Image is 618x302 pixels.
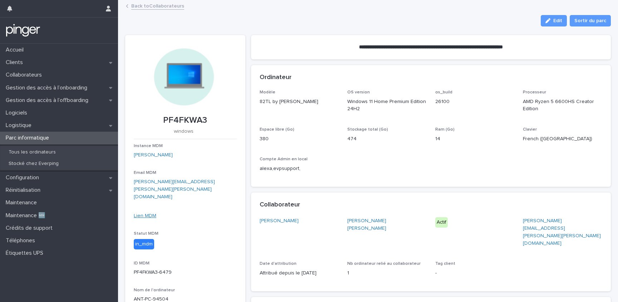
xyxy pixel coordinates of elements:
a: [PERSON_NAME] [134,151,173,159]
p: Accueil [3,47,29,53]
h2: Collaborateur [260,201,300,209]
span: Email MDM [134,171,156,175]
a: [PERSON_NAME] [PERSON_NAME] [347,217,427,232]
span: Tag client [435,262,455,266]
p: Collaborateurs [3,72,48,78]
span: Instance MDM [134,144,163,148]
p: PF4FKWA3-6479 [134,269,237,276]
p: 26100 [435,98,515,106]
p: windows [134,128,234,135]
p: Gestion des accès à l’offboarding [3,97,94,104]
p: Tous les ordinateurs [3,149,62,155]
p: Windows 11 Home Premium Edition 24H2 [347,98,427,113]
a: [PERSON_NAME][EMAIL_ADDRESS][PERSON_NAME][PERSON_NAME][DOMAIN_NAME] [134,179,215,199]
span: ID MDM [134,261,149,266]
span: Compte Admin en local [260,157,308,161]
p: Logistique [3,122,37,129]
p: PF4FKWA3 [134,115,237,126]
span: Espace libre (Go) [260,127,294,132]
a: [PERSON_NAME] [260,217,299,225]
span: Sortir du parc [574,17,606,24]
span: Modèle [260,90,275,94]
p: 380 [260,135,339,143]
p: alexa,evpsupport, [260,165,339,172]
p: Logiciels [3,109,33,116]
span: Statut MDM [134,232,158,236]
p: Étiquettes UPS [3,250,49,257]
p: French ([GEOGRAPHIC_DATA]) [523,135,602,143]
p: Clients [3,59,29,66]
p: Maintenance 🆕 [3,212,51,219]
a: Lien MDM [134,213,156,218]
button: Edit [541,15,567,26]
span: OS version [347,90,370,94]
p: Maintenance [3,199,43,206]
img: mTgBEunGTSyRkCgitkcU [6,23,40,38]
p: Crédits de support [3,225,58,232]
p: 14 [435,135,515,143]
span: Nb ordinateur relié au collaborateur [347,262,421,266]
span: Date d'attribution [260,262,296,266]
button: Sortir du parc [570,15,611,26]
p: 1 [347,269,427,277]
p: Parc informatique [3,135,55,141]
span: os_build [435,90,452,94]
p: Attribué depuis le [DATE] [260,269,339,277]
p: AMD Ryzen 5 6600HS Creator Edition [523,98,602,113]
span: Stockage total (Go) [347,127,388,132]
span: Edit [553,18,562,23]
p: 82TL by [PERSON_NAME] [260,98,339,106]
p: Téléphones [3,237,41,244]
span: Nom de l'ordinateur [134,288,175,292]
p: Réinitialisation [3,187,46,194]
a: Back toCollaborateurs [131,1,184,10]
p: 474 [347,135,427,143]
div: Actif [435,217,448,228]
span: Ram (Go) [435,127,455,132]
h2: Ordinateur [260,74,291,82]
p: - [435,269,515,277]
span: Processeur [523,90,546,94]
span: Clavier [523,127,537,132]
p: Stocké chez Everping [3,161,64,167]
p: Gestion des accès à l’onboarding [3,84,93,91]
div: in_mdm [134,239,154,249]
p: Configuration [3,174,45,181]
a: [PERSON_NAME][EMAIL_ADDRESS][PERSON_NAME][PERSON_NAME][DOMAIN_NAME] [523,218,601,245]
